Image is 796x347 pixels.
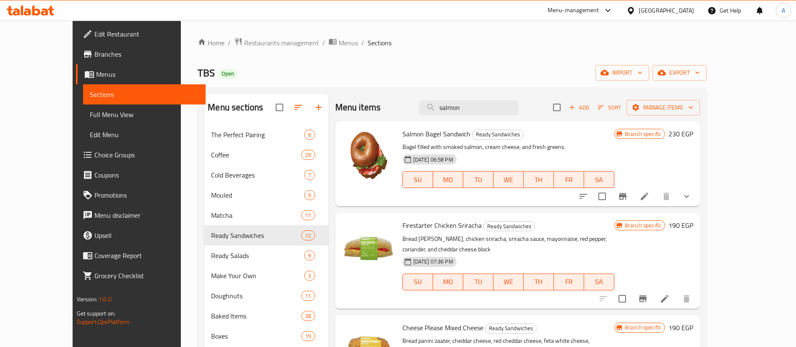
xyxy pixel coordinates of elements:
span: Choice Groups [94,150,199,160]
button: MO [433,274,463,290]
a: Full Menu View [83,104,206,125]
button: Add [566,101,592,114]
span: Branch specific [621,130,665,138]
span: Edit Menu [90,130,199,140]
button: sort-choices [573,186,593,206]
span: SU [406,174,430,186]
div: items [304,250,315,261]
div: items [301,311,315,321]
div: Doughnuts11 [204,286,328,306]
span: [DATE] 07:36 PM [410,258,457,266]
button: Branch-specific-item [633,289,653,309]
span: Cheese Please Mixed Cheese [402,321,483,334]
span: [DATE] 06:58 PM [410,156,457,164]
p: Bread [PERSON_NAME], chicken sriracha, sriracha sauce, mayonnaise, red pepper, coriander, and che... [402,234,614,255]
div: Mouled9 [204,185,328,205]
button: FR [554,274,584,290]
div: items [304,271,315,281]
button: MO [433,171,463,188]
span: Branch specific [621,222,665,230]
span: 9 [305,252,314,260]
button: SU [402,274,433,290]
span: 29 [302,151,314,159]
button: TH [524,171,554,188]
button: FR [554,171,584,188]
a: Upsell [76,225,206,245]
span: Coffee [211,150,301,160]
span: Doughnuts [211,291,301,301]
span: Branches [94,49,199,59]
span: Restaurants management [244,38,319,48]
span: TBS [198,63,215,82]
span: SU [406,276,430,288]
a: Edit Menu [83,125,206,145]
input: search [419,100,518,115]
li: / [361,38,364,48]
div: items [301,331,315,341]
h2: Menu sections [208,101,263,114]
button: export [652,65,707,81]
a: Branches [76,44,206,64]
h6: 190 EGP [668,322,693,334]
button: delete [656,186,676,206]
span: Menus [96,69,199,79]
span: Full Menu View [90,110,199,120]
span: Mouled [211,190,304,200]
a: Home [198,38,224,48]
span: The Perfect Pairing [211,130,304,140]
a: Menus [76,64,206,84]
span: Sections [368,38,391,48]
span: Promotions [94,190,199,200]
span: Ready Sandwiches [485,324,536,333]
span: Sections [90,89,199,99]
span: Make Your Own [211,271,304,281]
span: export [659,68,700,78]
span: 19 [302,332,314,340]
a: Edit menu item [639,191,650,201]
div: items [301,230,315,240]
button: Add section [308,97,329,117]
div: Menu-management [548,5,599,16]
div: Cold Beverages [211,170,304,180]
span: SA [587,174,611,186]
img: Firestarter Chicken Sriracha [342,219,396,273]
button: delete [676,289,697,309]
a: Restaurants management [234,37,319,48]
span: SA [587,276,611,288]
a: Coupons [76,165,206,185]
a: Choice Groups [76,145,206,165]
span: 6 [305,131,314,139]
span: TU [467,276,490,288]
div: [GEOGRAPHIC_DATA] [639,6,694,15]
span: Ready Sandwiches [211,230,301,240]
span: Matcha [211,210,301,220]
p: Bagel filled with smoked salmon, cream cheese, and fresh greens. [402,142,614,152]
span: Select section [548,99,566,116]
span: Sort [598,103,621,112]
span: Add item [566,101,592,114]
span: Select to update [593,188,611,205]
span: Firestarter Chicken Sriracha [402,219,482,232]
span: 9 [305,191,314,199]
span: Manage items [633,102,693,113]
span: Sort items [592,101,626,114]
div: Boxes19 [204,326,328,346]
span: Menu disclaimer [94,210,199,220]
span: WE [497,174,520,186]
span: Branch specific [621,324,665,331]
button: SU [402,171,433,188]
span: TU [467,174,490,186]
span: 1.0.0 [99,294,112,305]
span: 11 [302,292,314,300]
div: Coffee29 [204,145,328,165]
span: 3 [305,272,314,280]
div: Ready Sandwiches12 [204,225,328,245]
span: WE [497,276,520,288]
span: FR [557,174,581,186]
div: Matcha11 [204,205,328,225]
div: Make Your Own3 [204,266,328,286]
span: Salmon Bagel Sandwich [402,128,470,140]
div: Ready Sandwiches [483,221,535,231]
button: Branch-specific-item [613,186,633,206]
